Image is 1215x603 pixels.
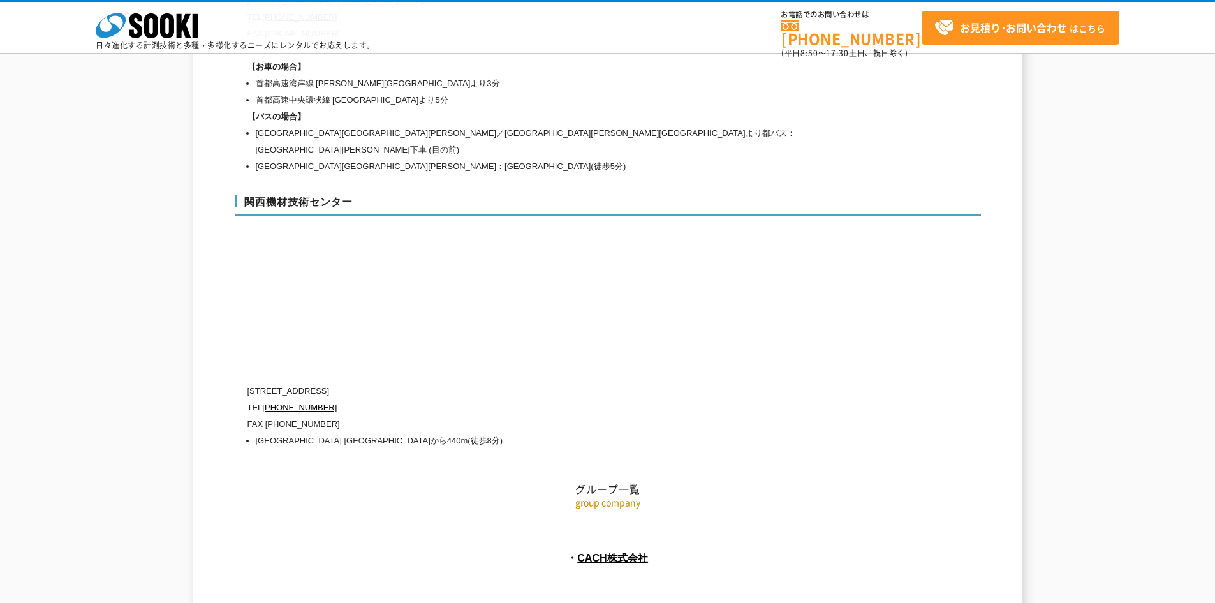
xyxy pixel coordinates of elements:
p: 日々進化する計測技術と多種・多様化するニーズにレンタルでお応えします。 [96,41,375,49]
h2: グループ一覧 [235,355,981,496]
li: [GEOGRAPHIC_DATA][GEOGRAPHIC_DATA][PERSON_NAME]：[GEOGRAPHIC_DATA](徒歩5分) [256,158,860,175]
h1: 【バスの場合】 [247,108,860,125]
p: [STREET_ADDRESS] [247,383,860,399]
span: 8:50 [800,47,818,59]
a: [PHONE_NUMBER] [262,403,337,412]
li: [GEOGRAPHIC_DATA][GEOGRAPHIC_DATA][PERSON_NAME]／[GEOGRAPHIC_DATA][PERSON_NAME][GEOGRAPHIC_DATA]より... [256,125,860,158]
li: 首都高速湾岸線 [PERSON_NAME][GEOGRAPHIC_DATA]より3分 [256,75,860,92]
li: 首都高速中央環状線 [GEOGRAPHIC_DATA]より5分 [256,92,860,108]
span: はこちら [934,19,1105,38]
p: group company [235,496,981,509]
span: お電話でのお問い合わせは [781,11,922,19]
a: お見積り･お問い合わせはこちら [922,11,1119,45]
p: FAX [PHONE_NUMBER] [247,416,860,433]
p: ・ [235,547,981,568]
span: (平日 ～ 土日、祝日除く) [781,47,908,59]
strong: お見積り･お問い合わせ [960,20,1067,35]
span: 17:30 [826,47,849,59]
li: [GEOGRAPHIC_DATA] [GEOGRAPHIC_DATA]から440m(徒歩8分) [256,433,860,449]
p: TEL [247,399,860,416]
h3: 関西機材技術センター [235,195,981,216]
h1: 【お車の場合】 [247,59,860,75]
a: [PHONE_NUMBER] [781,20,922,46]
a: CACH株式会社 [577,552,648,563]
